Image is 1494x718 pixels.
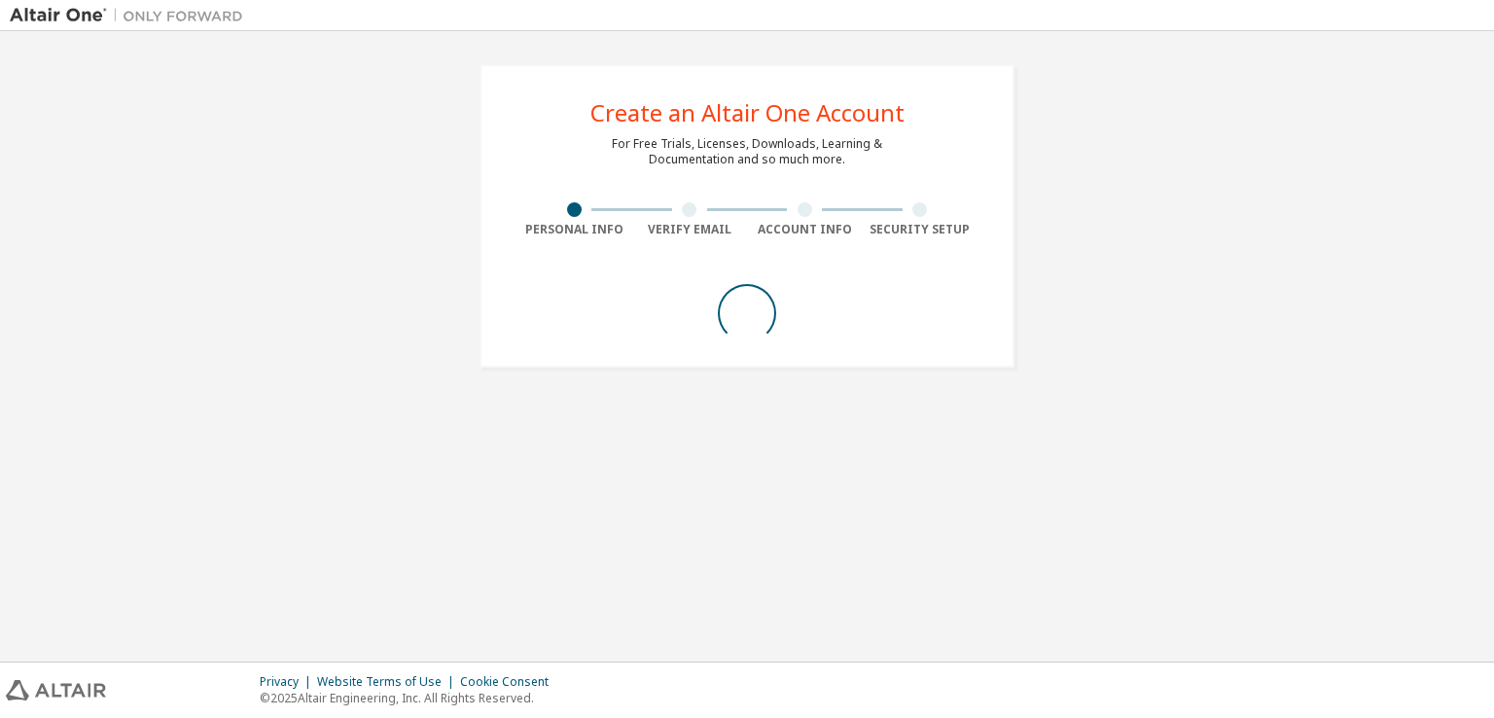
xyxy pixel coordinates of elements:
[590,101,905,125] div: Create an Altair One Account
[863,222,978,237] div: Security Setup
[317,674,460,690] div: Website Terms of Use
[460,674,560,690] div: Cookie Consent
[632,222,748,237] div: Verify Email
[612,136,882,167] div: For Free Trials, Licenses, Downloads, Learning & Documentation and so much more.
[747,222,863,237] div: Account Info
[6,680,106,700] img: altair_logo.svg
[260,674,317,690] div: Privacy
[516,222,632,237] div: Personal Info
[10,6,253,25] img: Altair One
[260,690,560,706] p: © 2025 Altair Engineering, Inc. All Rights Reserved.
